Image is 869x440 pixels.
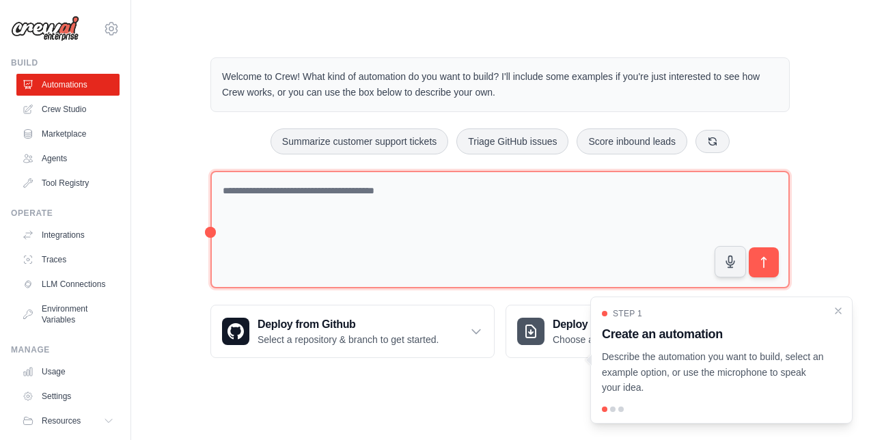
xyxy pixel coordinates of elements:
a: Usage [16,361,120,383]
a: LLM Connections [16,273,120,295]
h3: Deploy from zip file [553,316,668,333]
div: Manage [11,344,120,355]
button: Summarize customer support tickets [271,128,448,154]
div: Build [11,57,120,68]
h3: Deploy from Github [258,316,439,333]
a: Tool Registry [16,172,120,194]
h3: Create an automation [602,325,825,344]
a: Marketplace [16,123,120,145]
img: Logo [11,16,79,42]
button: Triage GitHub issues [456,128,568,154]
p: Describe the automation you want to build, select an example option, or use the microphone to spe... [602,349,825,396]
a: Settings [16,385,120,407]
span: Step 1 [613,308,642,319]
p: Welcome to Crew! What kind of automation do you want to build? I'll include some examples if you'... [222,69,778,100]
a: Traces [16,249,120,271]
a: Environment Variables [16,298,120,331]
p: Choose a zip file to upload. [553,333,668,346]
button: Close walkthrough [833,305,844,316]
button: Score inbound leads [577,128,687,154]
a: Automations [16,74,120,96]
span: Resources [42,415,81,426]
a: Agents [16,148,120,169]
p: Select a repository & branch to get started. [258,333,439,346]
a: Crew Studio [16,98,120,120]
button: Resources [16,410,120,432]
a: Integrations [16,224,120,246]
div: Operate [11,208,120,219]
